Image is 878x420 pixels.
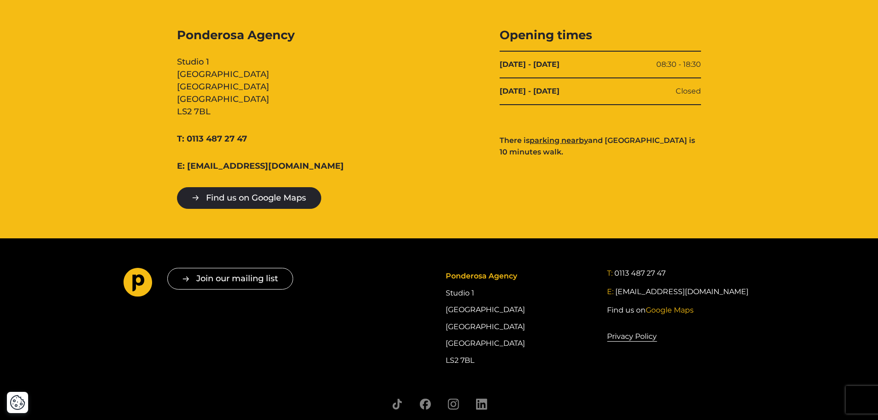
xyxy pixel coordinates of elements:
[607,287,613,296] span: E:
[177,27,378,118] div: Studio 1 [GEOGRAPHIC_DATA] [GEOGRAPHIC_DATA] [GEOGRAPHIC_DATA] LS2 7BL
[124,268,153,300] a: Go to homepage
[614,268,666,279] a: 0113 487 27 47
[615,286,748,297] a: [EMAIL_ADDRESS][DOMAIN_NAME]
[656,59,701,70] span: 08:30 - 18:30
[177,27,378,43] span: Ponderosa Agency
[500,86,560,97] b: [DATE] - [DATE]
[446,272,517,280] span: Ponderosa Agency
[607,269,613,278] span: T:
[446,268,593,369] div: Studio 1 [GEOGRAPHIC_DATA] [GEOGRAPHIC_DATA] [GEOGRAPHIC_DATA] LS2 7BL
[391,398,403,410] a: Follow us on TikTok
[607,305,694,316] a: Find us onGoogle Maps
[500,59,560,70] b: [DATE] - [DATE]
[419,398,431,410] a: Follow us on Facebook
[10,395,25,410] img: Revisit consent button
[177,160,344,172] a: E: [EMAIL_ADDRESS][DOMAIN_NAME]
[530,136,588,145] a: parking nearby
[676,86,701,97] span: Closed
[646,306,694,314] span: Google Maps
[448,398,459,410] a: Follow us on Instagram
[167,268,293,290] button: Join our mailing list
[476,398,487,410] a: Follow us on LinkedIn
[500,27,701,43] h3: Opening times
[500,135,701,158] p: There is and [GEOGRAPHIC_DATA] is 10 minutes walk.
[177,133,247,145] a: T: 0113 487 27 47
[177,187,321,209] a: Find us on Google Maps
[607,331,657,343] a: Privacy Policy
[10,395,25,410] button: Cookie Settings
